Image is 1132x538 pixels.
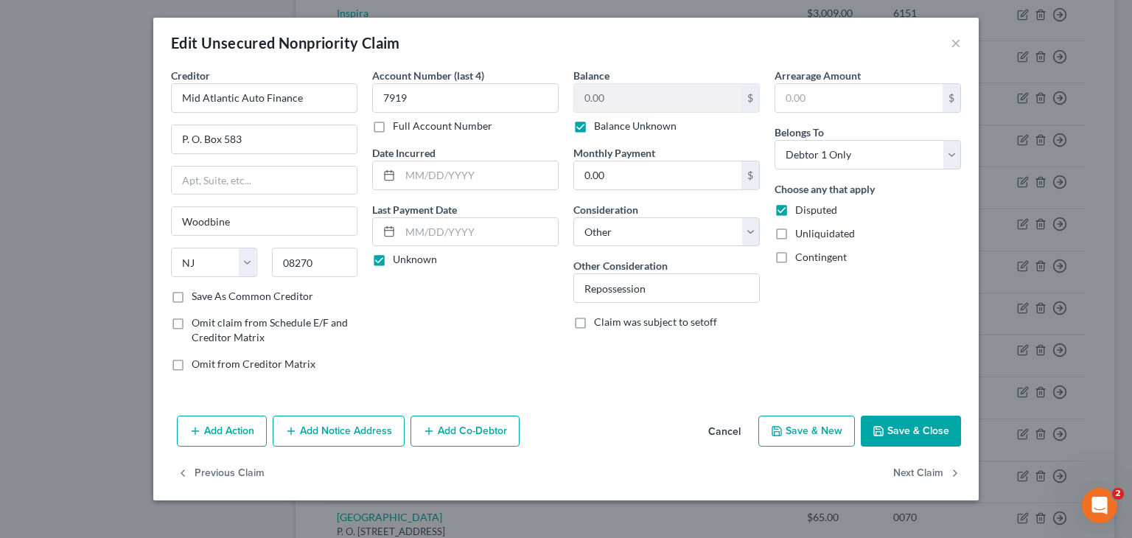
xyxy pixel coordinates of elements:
div: $ [741,161,759,189]
button: Cancel [696,417,752,447]
span: Claim was subject to setoff [594,315,717,328]
input: 0.00 [574,161,741,189]
label: Other Consideration [573,258,668,273]
input: MM/DD/YYYY [400,218,558,246]
label: Last Payment Date [372,202,457,217]
button: × [951,34,961,52]
input: MM/DD/YYYY [400,161,558,189]
button: Save & New [758,416,855,447]
span: Contingent [795,251,847,263]
div: $ [741,84,759,112]
div: $ [943,84,960,112]
input: Enter zip... [272,248,358,277]
input: Specify... [574,274,759,302]
label: Account Number (last 4) [372,68,484,83]
button: Add Action [177,416,267,447]
span: Omit from Creditor Matrix [192,357,315,370]
label: Date Incurred [372,145,436,161]
input: Enter city... [172,207,357,235]
input: XXXX [372,83,559,113]
span: Unliquidated [795,227,855,240]
span: Belongs To [775,126,824,139]
input: Search creditor by name... [171,83,357,113]
label: Balance [573,68,609,83]
button: Save & Close [861,416,961,447]
span: Creditor [171,69,210,82]
label: Consideration [573,202,638,217]
button: Add Notice Address [273,416,405,447]
div: Edit Unsecured Nonpriority Claim [171,32,400,53]
span: Disputed [795,203,837,216]
label: Unknown [393,252,437,267]
input: 0.00 [775,84,943,112]
label: Save As Common Creditor [192,289,313,304]
button: Previous Claim [177,458,265,489]
label: Monthly Payment [573,145,655,161]
label: Arrearage Amount [775,68,861,83]
span: Omit claim from Schedule E/F and Creditor Matrix [192,316,348,343]
iframe: Intercom live chat [1082,488,1117,523]
input: Apt, Suite, etc... [172,167,357,195]
label: Full Account Number [393,119,492,133]
button: Next Claim [893,458,961,489]
label: Balance Unknown [594,119,677,133]
input: 0.00 [574,84,741,112]
label: Choose any that apply [775,181,875,197]
button: Add Co-Debtor [410,416,520,447]
input: Enter address... [172,125,357,153]
span: 2 [1112,488,1124,500]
